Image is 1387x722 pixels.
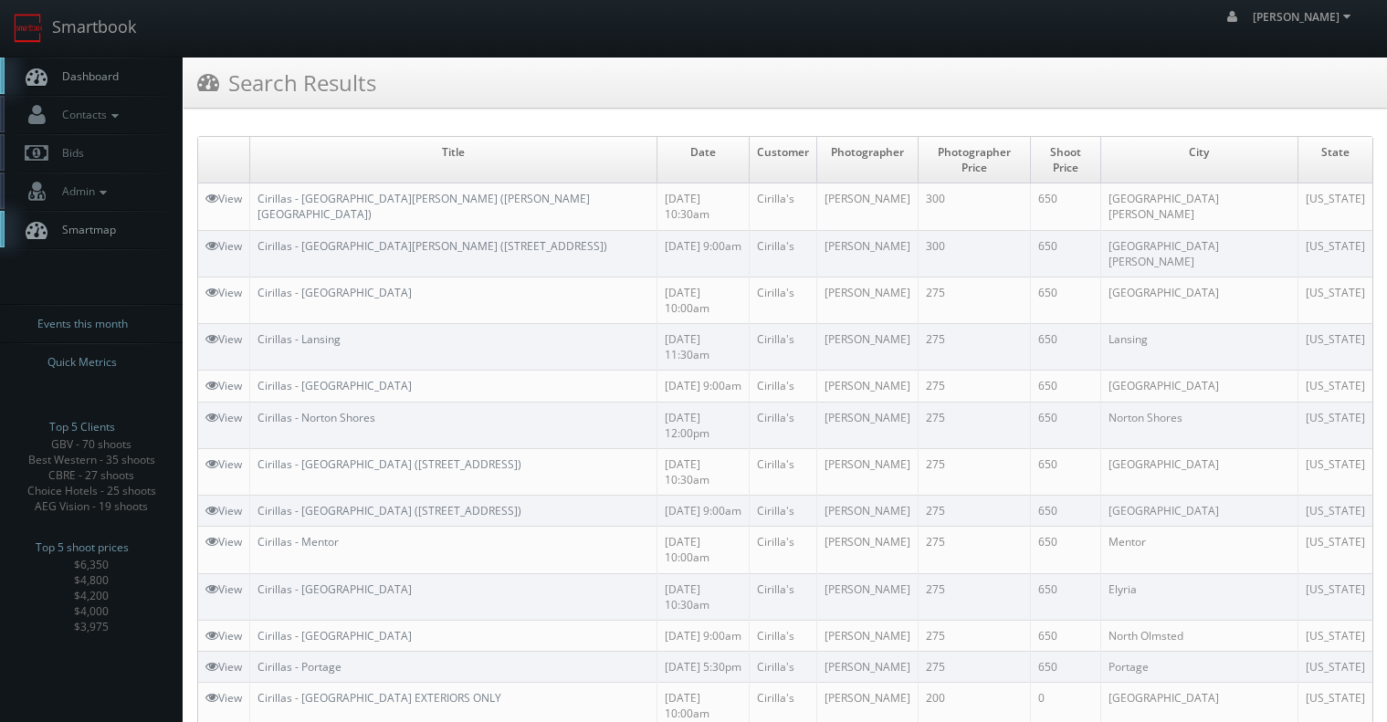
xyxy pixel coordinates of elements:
td: Cirilla's [750,183,817,230]
td: 275 [919,324,1031,371]
td: 275 [919,573,1031,620]
td: [GEOGRAPHIC_DATA][PERSON_NAME] [1100,183,1298,230]
td: 275 [919,371,1031,402]
td: Cirilla's [750,573,817,620]
td: [DATE] 10:30am [657,573,750,620]
a: View [205,410,242,425]
td: [PERSON_NAME] [817,527,919,573]
a: Cirillas - Mentor [257,534,339,549]
td: [US_STATE] [1298,573,1372,620]
td: [US_STATE] [1298,527,1372,573]
td: 275 [919,277,1031,323]
td: 275 [919,651,1031,682]
a: Cirillas - Lansing [257,331,341,347]
span: Dashboard [53,68,119,84]
td: 650 [1030,651,1100,682]
a: View [205,456,242,472]
td: 300 [919,230,1031,277]
a: View [205,238,242,254]
td: 650 [1030,573,1100,620]
a: View [205,690,242,706]
td: [GEOGRAPHIC_DATA] [1100,371,1298,402]
td: [DATE] 10:00am [657,527,750,573]
a: Cirillas - [GEOGRAPHIC_DATA] EXTERIORS ONLY [257,690,501,706]
td: [DATE] 12:00pm [657,402,750,448]
td: [PERSON_NAME] [817,324,919,371]
span: Smartmap [53,222,116,237]
td: Customer [750,137,817,183]
a: View [205,503,242,518]
td: [US_STATE] [1298,448,1372,495]
td: [DATE] 11:30am [657,324,750,371]
td: 650 [1030,371,1100,402]
td: 650 [1030,324,1100,371]
td: 275 [919,448,1031,495]
h3: Search Results [197,67,376,99]
td: 275 [919,402,1031,448]
td: Cirilla's [750,527,817,573]
td: [US_STATE] [1298,230,1372,277]
td: Cirilla's [750,277,817,323]
a: Cirillas - [GEOGRAPHIC_DATA] ([STREET_ADDRESS]) [257,503,521,518]
td: [PERSON_NAME] [817,277,919,323]
td: Elyria [1100,573,1298,620]
td: [DATE] 10:00am [657,277,750,323]
td: Lansing [1100,324,1298,371]
td: [PERSON_NAME] [817,371,919,402]
td: [DATE] 9:00am [657,620,750,651]
a: Cirillas - [GEOGRAPHIC_DATA] [257,628,412,644]
td: [US_STATE] [1298,371,1372,402]
span: Top 5 shoot prices [36,539,129,557]
a: Cirillas - [GEOGRAPHIC_DATA][PERSON_NAME] ([PERSON_NAME][GEOGRAPHIC_DATA]) [257,191,590,222]
span: Bids [53,145,84,161]
td: 275 [919,620,1031,651]
td: [US_STATE] [1298,496,1372,527]
td: 650 [1030,527,1100,573]
td: Title [250,137,657,183]
td: Shoot Price [1030,137,1100,183]
a: Cirillas - Portage [257,659,341,675]
span: Admin [53,183,111,199]
a: Cirillas - [GEOGRAPHIC_DATA] [257,285,412,300]
td: 650 [1030,230,1100,277]
td: Cirilla's [750,448,817,495]
a: Cirillas - [GEOGRAPHIC_DATA][PERSON_NAME] ([STREET_ADDRESS]) [257,238,607,254]
td: [DATE] 9:00am [657,230,750,277]
td: 650 [1030,183,1100,230]
td: 650 [1030,448,1100,495]
td: Photographer Price [919,137,1031,183]
td: [US_STATE] [1298,620,1372,651]
a: View [205,581,242,597]
a: View [205,378,242,393]
td: Portage [1100,651,1298,682]
a: View [205,628,242,644]
a: View [205,285,242,300]
td: 650 [1030,402,1100,448]
td: [US_STATE] [1298,402,1372,448]
td: 650 [1030,620,1100,651]
a: View [205,659,242,675]
td: [DATE] 9:00am [657,496,750,527]
td: Cirilla's [750,651,817,682]
td: [DATE] 5:30pm [657,651,750,682]
td: [US_STATE] [1298,277,1372,323]
td: 650 [1030,496,1100,527]
td: [PERSON_NAME] [817,402,919,448]
td: [DATE] 10:30am [657,448,750,495]
td: Cirilla's [750,402,817,448]
td: 650 [1030,277,1100,323]
td: State [1298,137,1372,183]
td: [PERSON_NAME] [817,448,919,495]
a: View [205,331,242,347]
td: [DATE] 10:30am [657,183,750,230]
td: [PERSON_NAME] [817,183,919,230]
td: Norton Shores [1100,402,1298,448]
img: smartbook-logo.png [14,14,43,43]
td: [PERSON_NAME] [817,620,919,651]
td: [PERSON_NAME] [817,651,919,682]
td: [PERSON_NAME] [817,573,919,620]
td: North Olmsted [1100,620,1298,651]
span: Top 5 Clients [49,418,115,436]
a: Cirillas - [GEOGRAPHIC_DATA] [257,378,412,393]
td: [GEOGRAPHIC_DATA] [1100,277,1298,323]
